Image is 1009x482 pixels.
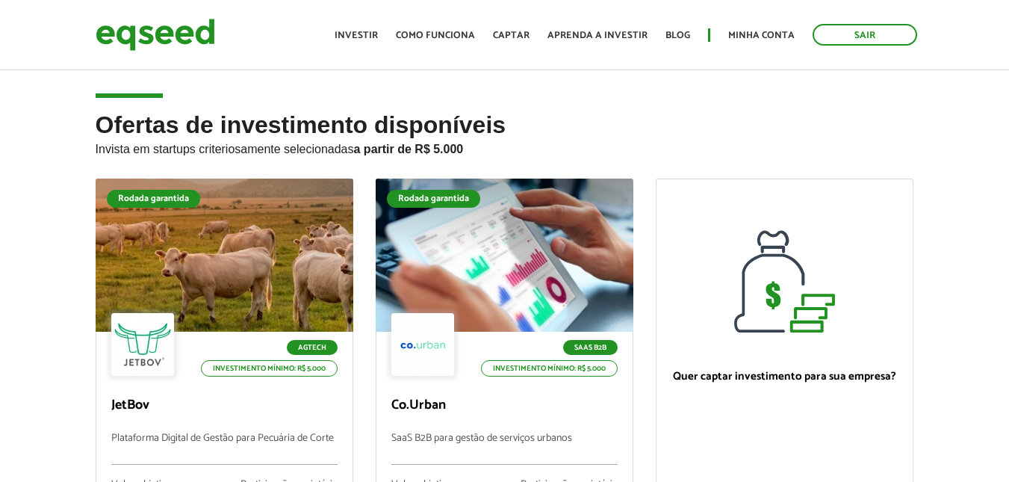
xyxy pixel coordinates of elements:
[563,340,618,355] p: SaaS B2B
[493,31,530,40] a: Captar
[728,31,795,40] a: Minha conta
[391,433,618,465] p: SaaS B2B para gestão de serviços urbanos
[813,24,917,46] a: Sair
[671,370,898,383] p: Quer captar investimento para sua empresa?
[335,31,378,40] a: Investir
[201,360,338,377] p: Investimento mínimo: R$ 5.000
[481,360,618,377] p: Investimento mínimo: R$ 5.000
[547,31,648,40] a: Aprenda a investir
[391,398,618,414] p: Co.Urban
[96,112,914,179] h2: Ofertas de investimento disponíveis
[111,433,338,465] p: Plataforma Digital de Gestão para Pecuária de Corte
[107,190,200,208] div: Rodada garantida
[665,31,690,40] a: Blog
[287,340,338,355] p: Agtech
[387,190,480,208] div: Rodada garantida
[96,138,914,156] p: Invista em startups criteriosamente selecionadas
[396,31,475,40] a: Como funciona
[111,398,338,414] p: JetBov
[354,143,464,155] strong: a partir de R$ 5.000
[96,15,215,55] img: EqSeed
